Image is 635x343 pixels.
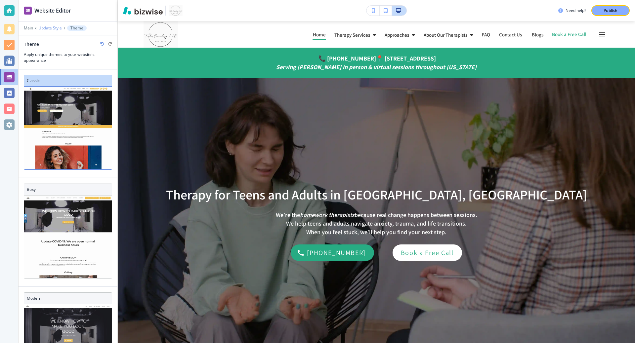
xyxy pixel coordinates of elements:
div: Approaches [384,29,423,40]
a: Book a Free Call [552,30,587,39]
h3: Classic [27,78,109,84]
h3: Boxy [27,187,109,193]
h3: Need help? [566,8,586,14]
h3: Apply unique themes to your website's appearance [24,52,112,64]
p: Home [313,32,326,37]
p: Theme [70,26,83,30]
a: [STREET_ADDRESS] [385,55,436,62]
em: homework therapists [300,211,355,219]
p: Approaches [385,32,409,37]
p: We help teens and adults navigate anxiety, trauma, and life transitions. [276,219,477,228]
p: Therapy for Teens and Adults in [GEOGRAPHIC_DATA], [GEOGRAPHIC_DATA] [166,187,587,203]
button: Publish [591,5,630,16]
a: Book a Free Call [393,244,462,261]
div: Therapy Services [334,29,384,40]
p: 📞 📍 [276,54,477,63]
p: Contact Us [499,32,523,37]
button: Toggle hamburger navigation menu [595,27,609,42]
em: Serving [PERSON_NAME] in person & virtual sessions throughout [US_STATE] [276,63,477,71]
p: When you feel stuck, we’ll help you find your next step. [276,228,477,236]
div: About Our Therapists [423,29,482,40]
div: BoxyBoxy [24,184,112,279]
a: [PHONE_NUMBER] [327,55,376,62]
img: Bizwise Logo [123,7,163,15]
a: [PHONE_NUMBER] [291,244,374,261]
button: Main [24,26,33,30]
h2: Theme [24,41,39,48]
p: About Our Therapists [424,32,467,37]
p: Publish [604,8,617,14]
button: Update Style [38,26,62,30]
p: [PHONE_NUMBER] [307,247,365,258]
div: ClassicClassic [24,75,112,170]
img: editor icon [24,7,32,15]
img: Your Logo [169,5,183,16]
h3: Modern [27,295,109,301]
p: We’re the because real change happens between sessions. [276,211,477,219]
p: Book a Free Call [401,247,454,258]
h2: Website Editor [34,7,71,15]
img: Towler Counseling LLC [144,21,243,48]
button: Theme [67,25,87,31]
div: (770) 800-7362 [291,244,374,261]
p: Blogs [532,32,544,37]
p: FAQ [482,32,490,37]
p: Therapy Services [334,32,370,37]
